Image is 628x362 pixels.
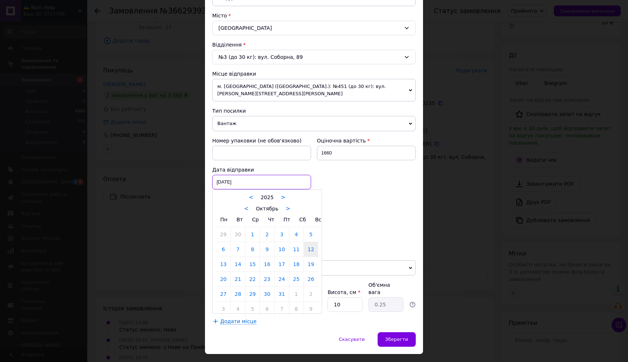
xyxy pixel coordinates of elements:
span: Скасувати [339,337,365,342]
a: 26 [304,272,318,286]
span: Додати місце [220,318,257,325]
span: Пн [220,217,228,222]
a: 15 [245,257,259,271]
span: Октябрь [256,206,278,212]
a: 6 [216,242,230,257]
a: 29 [216,227,230,242]
a: 28 [231,287,245,301]
a: 30 [260,287,274,301]
a: 5 [245,302,259,316]
span: Пт [283,217,290,222]
span: Чт [268,217,274,222]
a: 31 [275,287,289,301]
span: Ср [252,217,259,222]
a: 29 [245,287,259,301]
a: 7 [231,242,245,257]
a: 1 [289,287,303,301]
a: 4 [289,227,303,242]
a: > [281,194,286,201]
a: < [249,194,254,201]
a: 2 [304,287,318,301]
a: 9 [260,242,274,257]
a: 21 [231,272,245,286]
a: 3 [275,227,289,242]
a: 7 [275,302,289,316]
a: 16 [260,257,274,271]
span: Зберегти [385,337,408,342]
a: < [244,205,249,212]
span: Сб [299,217,306,222]
a: 27 [216,287,230,301]
a: 8 [245,242,259,257]
a: 19 [304,257,318,271]
a: 20 [216,272,230,286]
span: 2025 [261,194,274,200]
a: 2 [260,227,274,242]
a: 14 [231,257,245,271]
a: 6 [260,302,274,316]
a: 4 [231,302,245,316]
span: Вт [237,217,243,222]
a: 11 [289,242,303,257]
span: Вс [315,217,321,222]
a: 3 [216,302,230,316]
a: 17 [275,257,289,271]
a: 30 [231,227,245,242]
a: 18 [289,257,303,271]
a: 9 [304,302,318,316]
a: 24 [275,272,289,286]
a: 8 [289,302,303,316]
a: 1 [245,227,259,242]
a: 13 [216,257,230,271]
a: 23 [260,272,274,286]
a: 10 [275,242,289,257]
a: 25 [289,272,303,286]
a: > [286,205,290,212]
a: 5 [304,227,318,242]
a: 22 [245,272,259,286]
a: 12 [304,242,318,257]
